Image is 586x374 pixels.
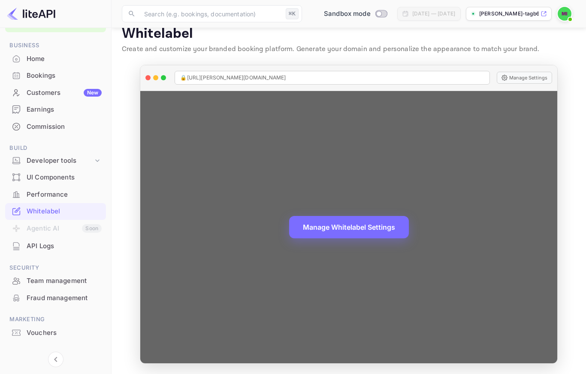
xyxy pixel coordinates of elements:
[5,51,106,67] a: Home
[412,10,455,18] div: [DATE] — [DATE]
[324,9,371,19] span: Sandbox mode
[5,85,106,100] a: CustomersNew
[497,72,552,84] button: Manage Settings
[27,71,102,81] div: Bookings
[5,41,106,50] span: Business
[27,156,93,166] div: Developer tools
[27,105,102,115] div: Earnings
[7,7,55,21] img: LiteAPI logo
[5,290,106,307] div: Fraud management
[122,44,576,55] p: Create and customize your branded booking platform. Generate your domain and personalize the appe...
[122,25,576,43] p: Whitelabel
[5,51,106,67] div: Home
[27,276,102,286] div: Team management
[27,173,102,182] div: UI Components
[5,290,106,306] a: Fraud management
[27,241,102,251] div: API Logs
[5,153,106,168] div: Developer tools
[5,169,106,186] div: UI Components
[5,273,106,289] a: Team management
[5,143,106,153] span: Build
[5,119,106,134] a: Commission
[320,9,390,19] div: Switch to Production mode
[479,10,539,18] p: [PERSON_NAME]-tagb6.n...
[5,186,106,202] a: Performance
[5,67,106,84] div: Bookings
[27,190,102,200] div: Performance
[27,328,102,338] div: Vouchers
[5,67,106,83] a: Bookings
[5,186,106,203] div: Performance
[5,238,106,254] a: API Logs
[5,101,106,117] a: Earnings
[27,88,102,98] div: Customers
[289,216,409,238] button: Manage Whitelabel Settings
[48,352,63,367] button: Collapse navigation
[5,119,106,135] div: Commission
[27,122,102,132] div: Commission
[5,101,106,118] div: Earnings
[84,89,102,97] div: New
[5,325,106,341] a: Vouchers
[5,273,106,289] div: Team management
[27,293,102,303] div: Fraud management
[27,207,102,216] div: Whitelabel
[139,5,282,22] input: Search (e.g. bookings, documentation)
[5,203,106,219] a: Whitelabel
[5,315,106,324] span: Marketing
[5,85,106,101] div: CustomersNew
[180,74,286,82] span: 🔒 [URL][PERSON_NAME][DOMAIN_NAME]
[558,7,571,21] img: mohamed ismail
[27,54,102,64] div: Home
[5,263,106,273] span: Security
[5,203,106,220] div: Whitelabel
[5,169,106,185] a: UI Components
[286,8,299,19] div: ⌘K
[5,325,106,341] div: Vouchers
